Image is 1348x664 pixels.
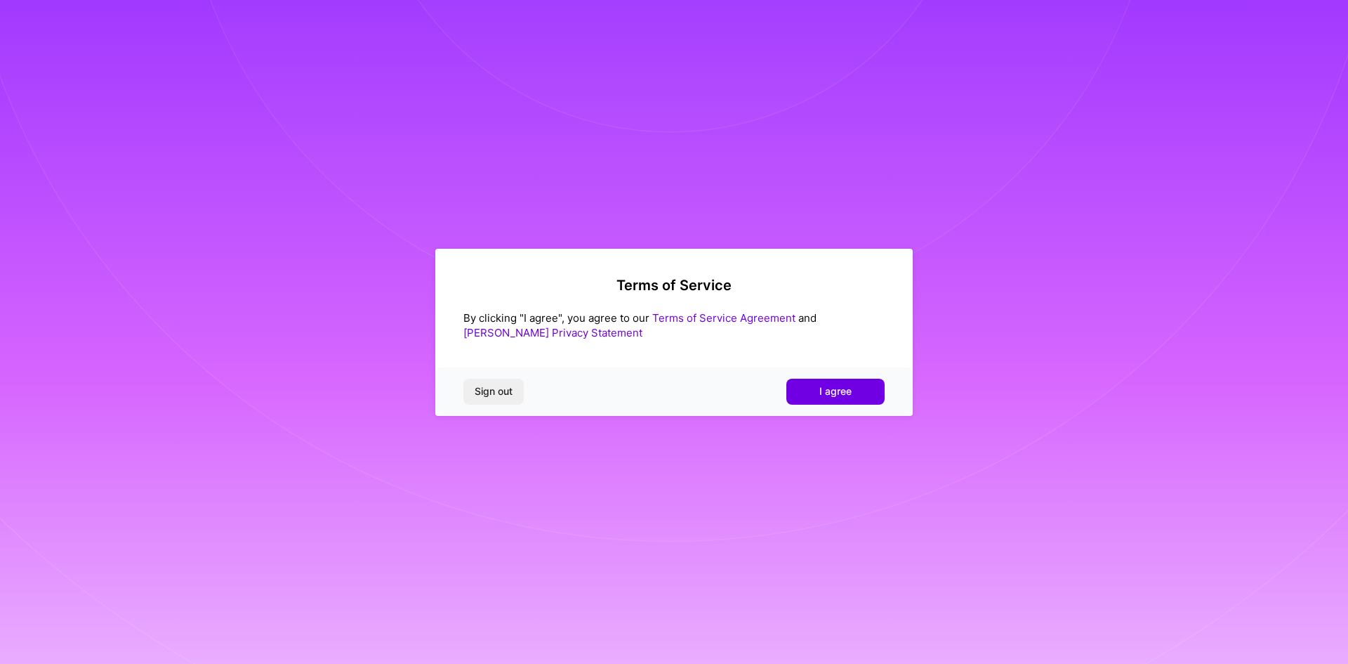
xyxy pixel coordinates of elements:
[786,379,885,404] button: I agree
[475,384,513,398] span: Sign out
[463,379,524,404] button: Sign out
[652,311,795,325] a: Terms of Service Agreement
[819,384,852,398] span: I agree
[463,311,885,340] div: By clicking "I agree", you agree to our and
[463,326,642,339] a: [PERSON_NAME] Privacy Statement
[463,277,885,294] h2: Terms of Service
